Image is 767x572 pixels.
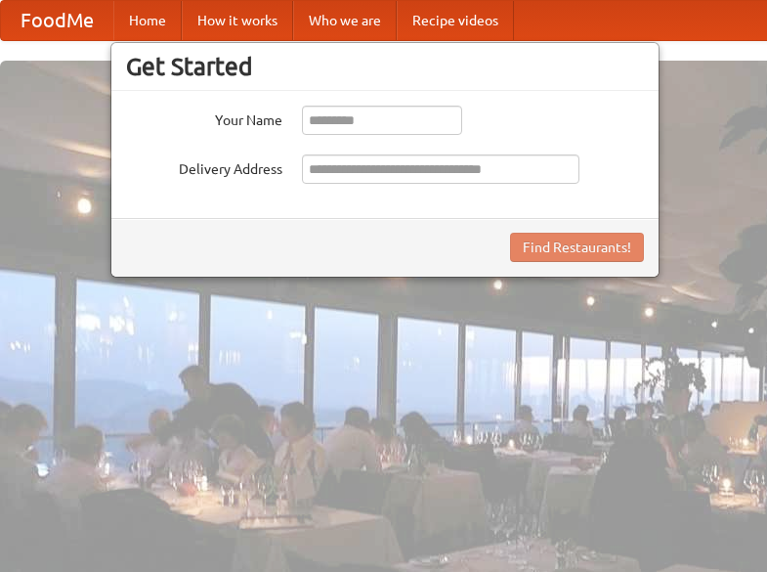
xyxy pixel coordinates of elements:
[182,1,293,40] a: How it works
[126,106,282,130] label: Your Name
[293,1,397,40] a: Who we are
[113,1,182,40] a: Home
[510,233,644,262] button: Find Restaurants!
[397,1,514,40] a: Recipe videos
[126,154,282,179] label: Delivery Address
[1,1,113,40] a: FoodMe
[126,52,644,81] h3: Get Started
